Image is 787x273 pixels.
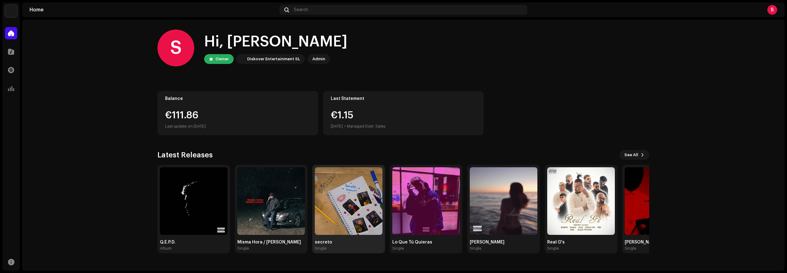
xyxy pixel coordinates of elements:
[470,167,537,235] img: fd03fbaa-7ddd-4e20-a8fa-789eb0302cbc
[625,167,692,235] img: be31aa00-eef3-42a8-a513-80535b601bd2
[315,167,382,235] img: 9f7add8b-ab4e-4152-ba82-c1716561a9e6
[294,7,308,12] span: Search
[347,123,386,130] div: Managed Distr. Sales
[344,123,346,130] div: •
[767,5,777,15] div: S
[331,96,476,101] div: Last Statement
[157,30,194,66] div: S
[165,96,310,101] div: Balance
[160,167,227,235] img: e0575017-2c2d-452f-acfc-ab1ae4cd8df2
[216,55,229,63] div: Owner
[625,246,636,251] div: Single
[5,5,17,17] img: 297a105e-aa6c-4183-9ff4-27133c00f2e2
[624,149,638,161] span: See All
[204,32,347,52] div: Hi, [PERSON_NAME]
[247,55,300,63] div: Diskover Entertainment SL
[315,246,326,251] div: Single
[547,246,559,251] div: Single
[392,246,404,251] div: Single
[160,240,227,245] div: Q.E.P.D.
[392,240,460,245] div: Lo Que Tú Quieras
[165,123,310,130] div: Last update on [DATE]
[315,240,382,245] div: secreto
[157,91,318,135] re-o-card-value: Balance
[547,167,615,235] img: acf2f82e-6c48-40da-91a3-95e2fe27e14e
[392,167,460,235] img: 1957f54e-0641-4f48-ab7d-45a8fc05d6aa
[237,167,305,235] img: 231bc648-6229-48a3-8c6b-ad43879383a2
[323,91,484,135] re-o-card-value: Last Statement
[625,240,692,245] div: [PERSON_NAME]
[237,246,249,251] div: Single
[30,7,277,12] div: Home
[157,150,213,160] h3: Latest Releases
[547,240,615,245] div: Real G's
[470,240,537,245] div: [PERSON_NAME]
[237,240,305,245] div: Misma Hora / [PERSON_NAME]
[619,150,649,160] button: See All
[470,246,481,251] div: Single
[312,55,325,63] div: Admin
[237,55,245,63] img: 297a105e-aa6c-4183-9ff4-27133c00f2e2
[331,123,343,130] div: [DATE]
[160,246,172,251] div: Album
